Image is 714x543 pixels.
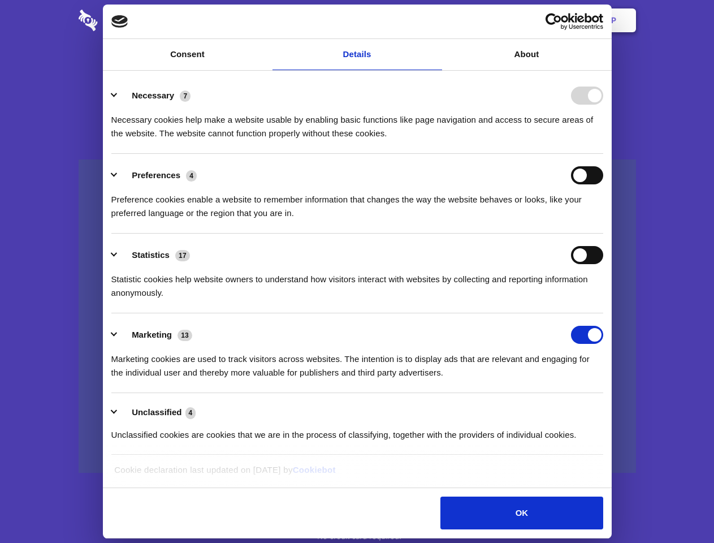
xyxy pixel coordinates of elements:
a: Contact [458,3,510,38]
a: Usercentrics Cookiebot - opens in a new window [504,13,603,30]
a: Pricing [332,3,381,38]
div: Preference cookies enable a website to remember information that changes the way the website beha... [111,184,603,220]
span: 4 [185,407,196,419]
div: Marketing cookies are used to track visitors across websites. The intention is to display ads tha... [111,344,603,380]
a: Details [272,39,442,70]
a: Consent [103,39,272,70]
span: 17 [175,250,190,261]
button: OK [440,497,603,529]
a: Cookiebot [293,465,336,475]
a: About [442,39,612,70]
div: Cookie declaration last updated on [DATE] by [106,463,608,485]
label: Marketing [132,330,172,339]
button: Unclassified (4) [111,406,203,420]
button: Marketing (13) [111,326,200,344]
div: Statistic cookies help website owners to understand how visitors interact with websites by collec... [111,264,603,300]
button: Statistics (17) [111,246,197,264]
label: Necessary [132,90,174,100]
span: 7 [180,90,191,102]
h1: Eliminate Slack Data Loss. [79,51,636,92]
span: 13 [178,330,192,341]
div: Unclassified cookies are cookies that we are in the process of classifying, together with the pro... [111,420,603,442]
label: Statistics [132,250,170,260]
button: Necessary (7) [111,87,198,105]
img: logo-wordmark-white-trans-d4663122ce5f474addd5e946df7df03e33cb6a1c49d2221995e7729f52c070b2.svg [79,10,175,31]
img: logo [111,15,128,28]
span: 4 [186,170,197,182]
div: Necessary cookies help make a website usable by enabling basic functions like page navigation and... [111,105,603,140]
button: Preferences (4) [111,166,204,184]
iframe: Drift Widget Chat Controller [657,486,700,529]
a: Wistia video thumbnail [79,160,636,473]
h4: Auto-redaction of sensitive data, encrypted data sharing and self-destructing private chats. Shar... [79,103,636,140]
a: Login [513,3,562,38]
label: Preferences [132,170,180,180]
